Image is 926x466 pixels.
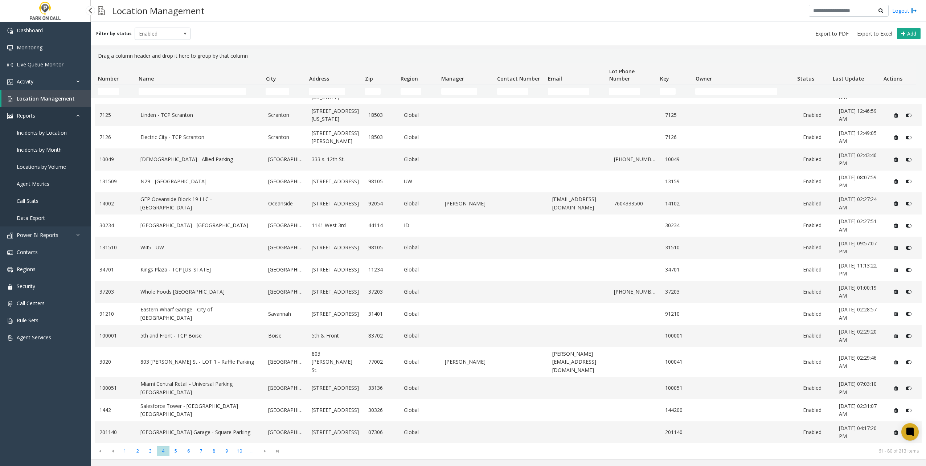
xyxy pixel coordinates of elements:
a: Linden - TCP Scranton [140,111,260,119]
a: [DATE] 02:43:46 PM [839,151,881,168]
a: Savannah [268,310,303,318]
a: [DATE] 02:31:07 AM [839,402,881,418]
button: Delete [890,198,902,209]
a: ID [404,221,436,229]
span: Call Centers [17,300,45,307]
button: Disable [902,132,915,143]
img: 'icon' [7,96,13,102]
td: Status Filter [794,85,830,98]
span: [DATE] 02:29:46 AM [839,354,877,369]
img: pageIcon [98,2,105,20]
input: Lot Phone Number Filter [609,88,640,95]
span: Go to the previous page [106,446,119,456]
button: Delete [890,356,902,368]
a: [GEOGRAPHIC_DATA] [268,221,303,229]
a: [DATE] 02:28:57 AM [839,306,881,322]
a: Global [404,200,436,208]
a: [DATE] 12:46:59 AM [839,107,881,123]
a: 803 [PERSON_NAME] St. [312,350,359,374]
a: 14102 [665,200,692,208]
a: [PERSON_NAME] [445,358,492,366]
span: Lot Phone Number [609,68,635,82]
img: 'icon' [7,233,13,238]
span: Zip [365,75,373,82]
a: Enabled [803,221,830,229]
a: Enabled [803,177,830,185]
span: Data Export [17,214,45,221]
td: Key Filter [657,85,692,98]
a: 201140 [99,428,132,436]
a: [DATE] 07:03:10 PM [839,380,881,396]
a: Global [404,358,436,366]
span: Page 5 [169,446,182,456]
a: [PERSON_NAME][EMAIL_ADDRESS][DOMAIN_NAME] [552,350,605,374]
h3: Location Management [108,2,208,20]
span: Go to the first page [95,448,105,454]
a: Whole Foods [GEOGRAPHIC_DATA] [140,288,260,296]
button: Delete [890,308,902,320]
button: Delete [890,405,902,416]
span: Export to PDF [815,30,849,37]
a: [STREET_ADDRESS] [312,177,359,185]
th: Status [794,63,830,85]
a: 14002 [99,200,132,208]
a: Enabled [803,111,830,119]
span: Export to Excel [857,30,892,37]
a: [GEOGRAPHIC_DATA] [268,177,303,185]
a: [STREET_ADDRESS][PERSON_NAME] [312,129,359,146]
a: [DATE] 12:49:05 AM [839,129,881,146]
button: Disable [902,176,915,187]
a: [DATE] 02:27:51 AM [839,217,881,234]
a: [PERSON_NAME] [445,200,492,208]
span: [DATE] 12:49:05 AM [839,130,877,144]
a: 5th & Front [312,332,359,340]
button: Disable [902,286,915,298]
a: Global [404,133,436,141]
a: 83702 [368,332,396,340]
a: 13159 [665,177,692,185]
a: 10049 [665,155,692,163]
a: [PHONE_NUMBER] [614,288,656,296]
span: Go to the first page [94,446,106,456]
button: Disable [902,356,915,368]
a: Enabled [803,384,830,392]
a: 5th and Front - TCP Boise [140,332,260,340]
span: [DATE] 02:31:07 AM [839,402,877,417]
span: Dashboard [17,27,43,34]
a: 31510 [665,244,692,252]
a: 7604333500 [614,200,656,208]
a: [GEOGRAPHIC_DATA] [268,288,303,296]
button: Disable [902,308,915,320]
button: Delete [890,286,902,298]
td: City Filter [263,85,306,98]
span: Go to the previous page [108,448,118,454]
a: 7126 [665,133,692,141]
span: Activity [17,78,33,85]
a: [DATE] 04:17:20 PM [839,424,881,441]
img: 'icon' [7,335,13,341]
span: [DATE] 04:17:20 PM [839,425,877,440]
span: [DATE] 01:00:19 AM [839,284,877,299]
a: 30326 [368,406,396,414]
span: Contact Number [497,75,540,82]
a: [STREET_ADDRESS] [312,288,359,296]
button: Delete [890,427,902,438]
a: Boise [268,332,303,340]
span: Contacts [17,249,38,256]
a: [DATE] 11:13:22 PM [839,262,881,278]
img: 'icon' [7,284,13,290]
span: Number [98,75,119,82]
button: Disable [902,242,915,254]
img: logout [911,7,917,15]
a: 7125 [99,111,132,119]
td: Name Filter [136,85,263,98]
button: Export to PDF [812,29,852,39]
a: 34701 [99,266,132,274]
a: 100051 [665,384,692,392]
a: [GEOGRAPHIC_DATA] [268,428,303,436]
a: Scranton [268,133,303,141]
button: Disable [902,330,915,342]
input: Owner Filter [695,88,777,95]
a: 100001 [665,332,692,340]
button: Delete [890,264,902,275]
